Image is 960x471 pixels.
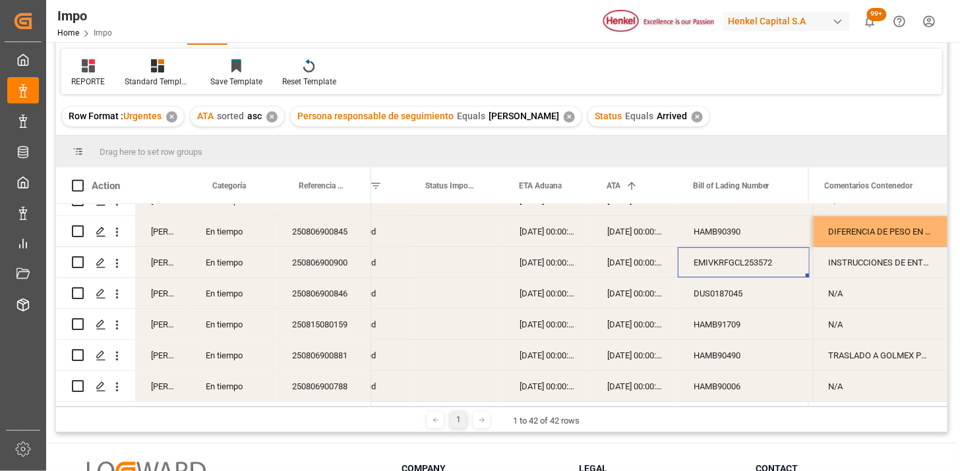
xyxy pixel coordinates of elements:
div: HLBU2852633 [810,278,906,308]
div: En tiempo [190,371,276,401]
div: 250806900900 [276,247,371,277]
span: Persona responsable de seguimiento [297,111,454,121]
div: 1 [450,412,467,428]
div: En tiempo [190,340,276,370]
div: Standard Templates [125,76,191,88]
div: Press SPACE to select this row. [813,371,947,402]
div: [DATE] 00:00:00 [591,216,678,246]
div: [PERSON_NAME] [135,216,190,246]
div: [PERSON_NAME] [135,309,190,339]
div: ✕ [564,111,575,123]
div: ✕ [692,111,703,123]
div: Press SPACE to select this row. [56,216,371,247]
div: Press SPACE to select this row. [813,278,947,309]
div: [DATE] 00:00:00 [591,371,678,401]
span: ATA [607,181,620,190]
div: [DATE] 00:00:00 [504,309,591,339]
div: Action [92,180,120,192]
div: ✕ [266,111,278,123]
span: ETA Aduana [519,181,562,190]
div: 250806900845 [276,216,371,246]
div: HAMB90490 [678,340,810,370]
span: Row Format : [69,111,123,121]
div: Press SPACE to select this row. [56,309,371,340]
button: Help Center [885,7,915,36]
div: [DATE] 00:00:00 [504,371,591,401]
div: Press SPACE to select this row. [813,247,947,278]
div: [DATE] 00:00:00 [504,278,591,308]
div: [DATE] 00:00:00 [591,340,678,370]
span: sorted [217,111,244,121]
button: Henkel Capital S.A [723,9,855,34]
div: EMIVKRFGCL253572 [678,247,810,277]
span: Comentarios Contenedor [825,181,913,190]
div: MSDU7723146 [810,309,906,339]
div: REPORTE [71,76,105,88]
div: CAXU7370628 [810,371,906,401]
div: [DATE] 00:00:00 [504,340,591,370]
div: N/A [813,371,947,401]
span: asc [247,111,262,121]
div: [PERSON_NAME] [135,371,190,401]
span: 99+ [867,8,887,21]
div: [DATE] 00:00:00 [591,247,678,277]
div: [PERSON_NAME] [135,247,190,277]
div: Arrived [334,216,410,246]
div: [DATE] 00:00:00 [591,278,678,308]
div: Press SPACE to select this row. [56,278,371,309]
div: 250806900846 [276,278,371,308]
a: Home [57,28,79,38]
div: ✕ [166,111,177,123]
span: ATA [197,111,214,121]
div: [DATE] 00:00:00 [504,247,591,277]
div: [PERSON_NAME] [135,278,190,308]
div: DUS0187045 [678,278,810,308]
span: Categoría [212,181,246,190]
div: N/A [813,309,947,339]
div: En tiempo [190,247,276,277]
div: TRASLADO A GOLMEX POR ETIQUETADO [813,340,947,370]
span: Arrived [657,111,687,121]
div: Arrived [334,247,410,277]
div: 250806900788 [276,371,371,401]
div: Press SPACE to select this row. [813,340,947,371]
div: MSDU2599407 [810,340,906,370]
div: UAEU1261600 [810,216,906,246]
span: Urgentes [123,111,162,121]
div: HAMB91709 [678,309,810,339]
span: Referencia Leschaco [299,181,344,190]
div: Press SPACE to select this row. [813,216,947,247]
span: Status Importación [425,181,475,190]
div: [PERSON_NAME] [135,340,190,370]
div: [DATE] 00:00:00 [504,216,591,246]
div: INSTRUCCIONES DE ENTREGA [813,247,947,277]
div: Arrived [334,278,410,308]
div: Press SPACE to select this row. [56,340,371,371]
div: HAMB90390 [678,216,810,246]
div: Save Template [210,76,262,88]
span: Drag here to set row groups [100,147,202,157]
div: 250806900881 [276,340,371,370]
img: Henkel%20logo.jpg_1689854090.jpg [603,10,714,33]
div: Press SPACE to select this row. [813,309,947,340]
button: show 101 new notifications [855,7,885,36]
div: Arrived [334,309,410,339]
div: DIFERENCIA DE PESO EN HBM Y MBL, SE CORRIGE MBL [813,216,947,246]
div: WFHU5184070 [810,247,906,277]
span: Status [595,111,622,121]
div: 250815080159 [276,309,371,339]
div: Reset Template [282,76,336,88]
div: HAMB90006 [678,371,810,401]
span: Equals [457,111,485,121]
div: Arrived [334,340,410,370]
div: N/A [813,278,947,308]
div: 1 to 42 of 42 rows [513,414,580,428]
div: Henkel Capital S.A [723,12,850,31]
div: [DATE] 00:00:00 [591,309,678,339]
div: Arrived [334,371,410,401]
div: En tiempo [190,216,276,246]
div: En tiempo [190,278,276,308]
div: Impo [57,6,112,26]
div: En tiempo [190,309,276,339]
span: Equals [625,111,653,121]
